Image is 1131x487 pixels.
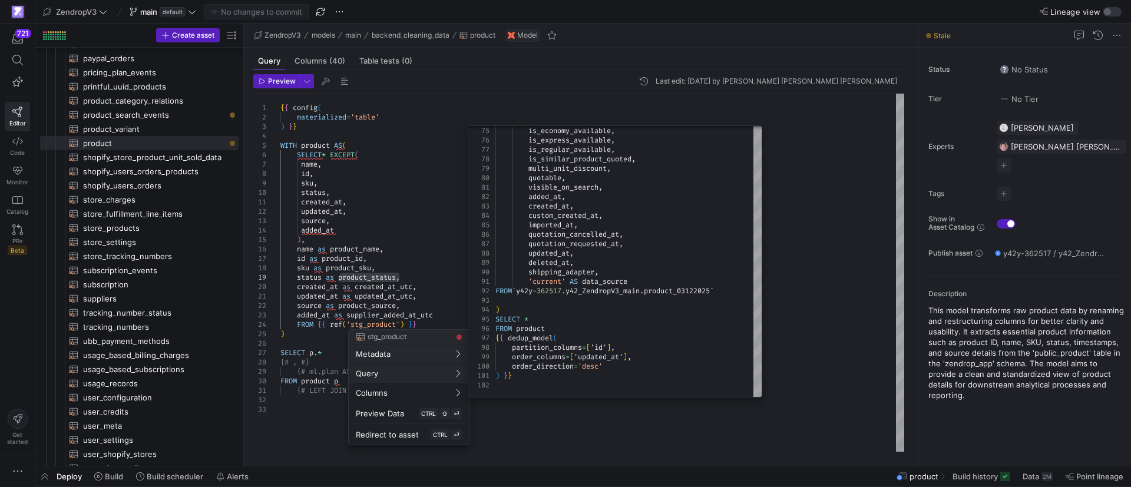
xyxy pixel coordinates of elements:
[468,343,490,352] div: 98
[468,220,490,230] div: 85
[356,388,388,397] span: Columns
[528,173,561,183] span: quotable
[528,277,565,286] span: 'current'
[565,352,570,362] span: =
[561,192,565,201] span: ,
[528,220,574,230] span: imported_at
[574,220,578,230] span: ,
[611,145,615,154] span: ,
[442,410,448,417] span: ⇧
[611,135,615,145] span: ,
[644,286,710,296] span: product_03122025
[586,343,590,352] span: [
[570,249,574,258] span: ,
[607,343,611,352] span: ]
[468,362,490,371] div: 100
[528,230,619,239] span: quotation_cancelled_at
[356,349,391,359] span: Metadata
[468,314,490,324] div: 95
[495,305,500,314] span: )
[528,154,631,164] span: is_similar_product_quoted
[468,324,490,333] div: 96
[495,324,512,333] span: FROM
[468,352,490,362] div: 99
[574,362,578,371] span: =
[528,183,598,192] span: visible_on_search
[468,201,490,211] div: 83
[421,410,436,417] span: CTRL
[468,258,490,267] div: 89
[528,164,607,173] span: multi_unit_discount
[512,343,582,352] span: partition_columns
[570,258,574,267] span: ,
[468,164,490,173] div: 79
[468,277,490,286] div: 91
[512,352,565,362] span: order_columns
[512,362,574,371] span: order_direction
[623,352,627,362] span: ]
[553,333,557,343] span: (
[528,258,570,267] span: deleted_at
[495,314,520,324] span: SELECT
[528,192,561,201] span: added_at
[516,286,533,296] span: y42y
[598,211,603,220] span: ,
[468,249,490,258] div: 88
[468,305,490,314] div: 94
[631,154,636,164] span: ,
[468,380,490,390] div: 102
[468,126,490,135] div: 75
[508,333,553,343] span: dedup_model
[468,239,490,249] div: 87
[578,362,603,371] span: 'desc'
[504,371,508,380] span: }
[528,267,594,277] span: shipping_adapter
[495,371,500,380] span: )
[619,239,623,249] span: ,
[468,183,490,192] div: 81
[468,192,490,201] div: 82
[611,343,615,352] span: ,
[528,211,598,220] span: custom_created_at
[468,173,490,183] div: 80
[528,201,570,211] span: created_at
[594,267,598,277] span: ,
[533,286,537,296] span: -
[565,286,640,296] span: y42_ZendropV3_main
[468,211,490,220] div: 84
[356,409,404,418] span: Preview Data
[570,201,574,211] span: ,
[516,324,545,333] span: product
[528,249,570,258] span: updated_at
[512,286,516,296] span: `
[598,183,603,192] span: ,
[356,430,419,439] span: Redirect to asset
[574,352,623,362] span: 'updated_at'
[368,333,406,341] span: stg_product
[710,286,714,296] span: `
[468,135,490,145] div: 76
[454,431,459,438] span: ⏎
[582,343,586,352] span: =
[528,126,611,135] span: is_economy_available
[454,410,459,417] span: ⏎
[468,267,490,277] div: 90
[528,239,619,249] span: quotation_requested_at
[582,277,627,286] span: data_source
[495,286,512,296] span: FROM
[619,230,623,239] span: ,
[468,145,490,154] div: 77
[528,135,611,145] span: is_express_available
[508,371,512,380] span: }
[356,369,378,378] span: Query
[468,333,490,343] div: 97
[561,173,565,183] span: ,
[433,431,448,438] span: CTRL
[590,343,607,352] span: 'id'
[468,286,490,296] div: 92
[528,145,611,154] span: is_regular_available
[570,352,574,362] span: [
[468,296,490,305] div: 93
[468,371,490,380] div: 101
[570,277,578,286] span: AS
